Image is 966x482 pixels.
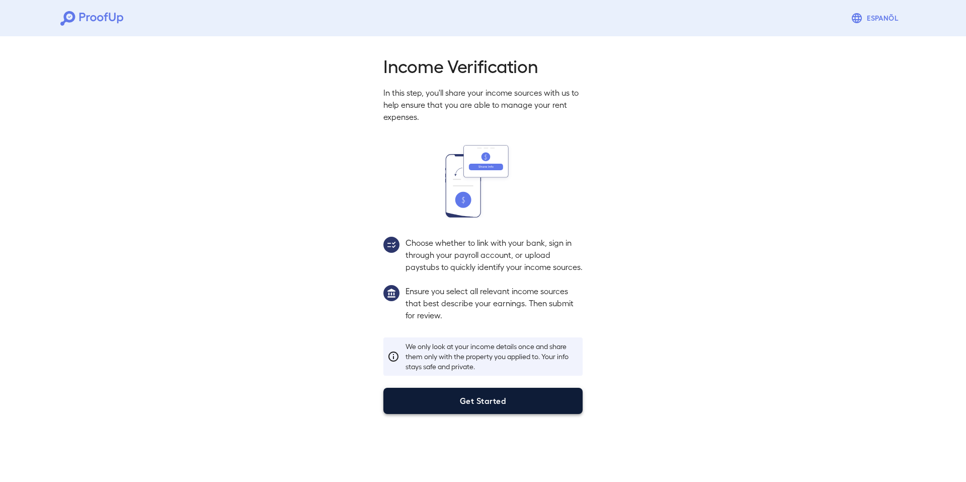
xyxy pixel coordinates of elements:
[383,285,399,301] img: group1.svg
[406,341,579,372] p: We only look at your income details once and share them only with the property you applied to. Yo...
[383,54,583,77] h2: Income Verification
[406,285,583,321] p: Ensure you select all relevant income sources that best describe your earnings. Then submit for r...
[383,388,583,414] button: Get Started
[847,8,906,28] button: Espanõl
[383,237,399,253] img: group2.svg
[406,237,583,273] p: Choose whether to link with your bank, sign in through your payroll account, or upload paystubs t...
[383,87,583,123] p: In this step, you'll share your income sources with us to help ensure that you are able to manage...
[445,145,521,218] img: transfer_money.svg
